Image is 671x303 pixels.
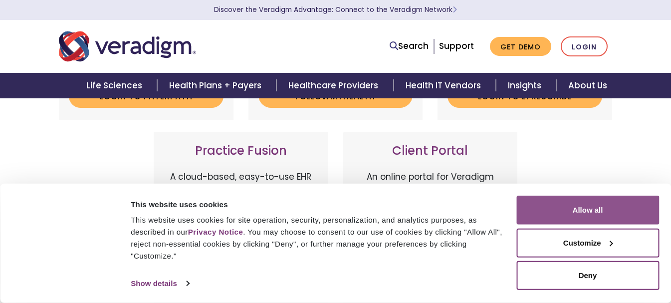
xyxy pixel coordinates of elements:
[561,36,608,57] a: Login
[439,40,474,52] a: Support
[188,228,243,236] a: Privacy Notice
[164,144,318,158] h3: Practice Fusion
[157,73,276,98] a: Health Plans + Payers
[390,39,429,53] a: Search
[276,73,393,98] a: Healthcare Providers
[496,73,556,98] a: Insights
[516,196,659,225] button: Allow all
[516,228,659,257] button: Customize
[131,198,505,210] div: This website uses cookies
[214,5,457,14] a: Discover the Veradigm Advantage: Connect to the Veradigm NetworkLearn More
[74,73,157,98] a: Life Sciences
[490,37,551,56] a: Get Demo
[353,170,508,265] p: An online portal for Veradigm customers to connect with peers, ask questions, share ideas, and st...
[452,5,457,14] span: Learn More
[556,73,619,98] a: About Us
[516,261,659,290] button: Deny
[59,30,196,63] img: Veradigm logo
[131,214,505,262] div: This website uses cookies for site operation, security, personalization, and analytics purposes, ...
[164,170,318,265] p: A cloud-based, easy-to-use EHR and billing services platform tailored for independent practices. ...
[353,144,508,158] h3: Client Portal
[394,73,496,98] a: Health IT Vendors
[131,276,189,291] a: Show details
